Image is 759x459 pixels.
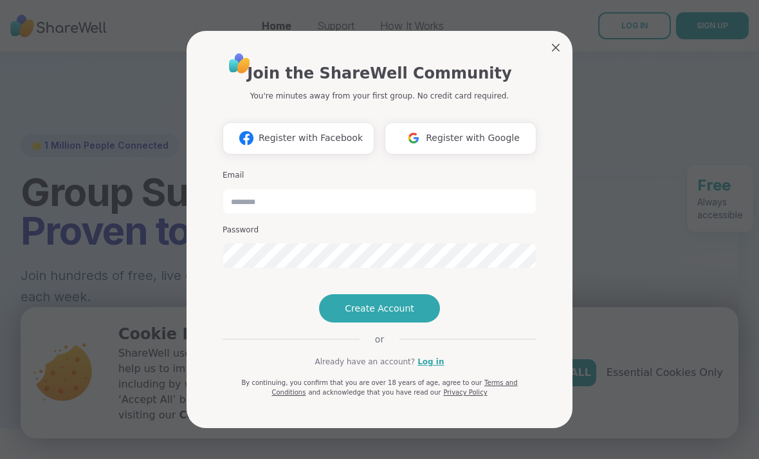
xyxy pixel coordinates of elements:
img: ShareWell Logomark [234,126,259,150]
button: Register with Google [385,122,536,155]
button: Register with Facebook [223,122,374,155]
button: Create Account [319,294,440,323]
span: or [360,333,399,346]
a: Terms and Conditions [271,379,517,396]
h3: Password [223,225,536,236]
p: You're minutes away from your first group. No credit card required. [250,90,509,102]
img: ShareWell Logomark [401,126,426,150]
span: Register with Facebook [259,131,363,145]
h1: Join the ShareWell Community [247,62,511,85]
a: Privacy Policy [443,389,487,396]
img: ShareWell Logo [225,49,254,78]
h3: Email [223,170,536,181]
a: Log in [417,356,444,368]
span: By continuing, you confirm that you are over 18 years of age, agree to our [241,379,482,386]
span: and acknowledge that you have read our [308,389,441,396]
span: Create Account [345,302,414,315]
span: Already have an account? [315,356,415,368]
span: Register with Google [426,131,520,145]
